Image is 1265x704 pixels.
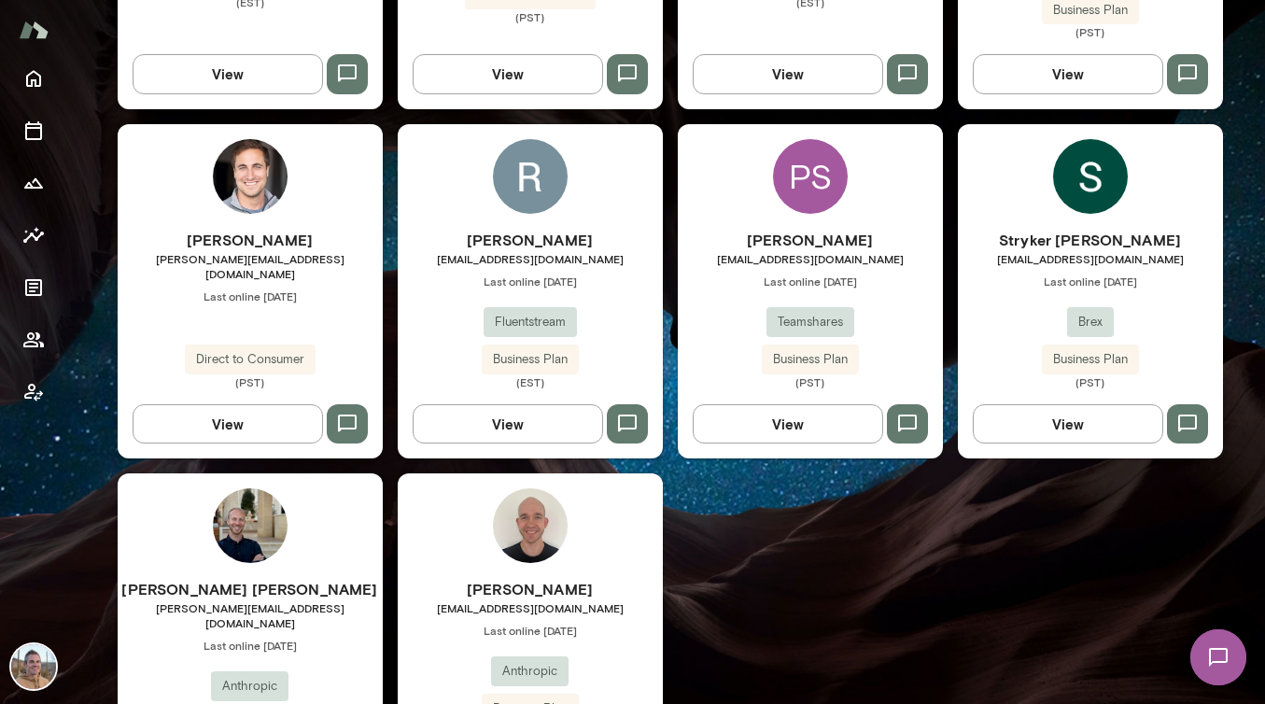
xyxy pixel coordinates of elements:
button: Home [15,60,52,97]
button: Documents [15,269,52,306]
button: Sessions [15,112,52,149]
span: Last online [DATE] [678,274,943,289]
button: Insights [15,217,52,254]
button: Members [15,321,52,359]
span: Anthropic [211,677,288,696]
span: [EMAIL_ADDRESS][DOMAIN_NAME] [678,251,943,266]
span: Last online [DATE] [118,638,383,653]
span: Teamshares [766,313,854,331]
span: Business Plan [482,350,579,369]
button: View [973,404,1163,444]
span: Business Plan [762,350,859,369]
button: View [133,404,323,444]
span: Last online [DATE] [118,289,383,303]
button: View [413,54,603,93]
img: Cal Rueb [493,488,568,563]
button: View [413,404,603,444]
span: [EMAIL_ADDRESS][DOMAIN_NAME] [398,251,663,266]
h6: Stryker [PERSON_NAME] [958,229,1223,251]
span: (PST) [678,374,943,389]
span: Brex [1067,313,1114,331]
img: Taylor Umphreys [213,139,288,214]
div: PS [773,139,848,214]
img: Stryker Mott [1053,139,1128,214]
img: Adam Griffin [11,644,56,689]
span: (PST) [958,374,1223,389]
h6: [PERSON_NAME] [678,229,943,251]
h6: [PERSON_NAME] [PERSON_NAME] [118,578,383,600]
span: (PST) [398,9,663,24]
img: Connor Holloway [213,488,288,563]
h6: [PERSON_NAME] [118,229,383,251]
button: Growth Plan [15,164,52,202]
span: Direct to Consumer [185,350,316,369]
span: (PST) [958,24,1223,39]
span: (PST) [118,374,383,389]
h6: [PERSON_NAME] [398,578,663,600]
span: [EMAIL_ADDRESS][DOMAIN_NAME] [958,251,1223,266]
h6: [PERSON_NAME] [398,229,663,251]
button: Client app [15,373,52,411]
span: Fluentstream [484,313,577,331]
span: Last online [DATE] [398,623,663,638]
span: [EMAIL_ADDRESS][DOMAIN_NAME] [398,600,663,615]
button: View [133,54,323,93]
button: View [693,404,883,444]
button: View [973,54,1163,93]
span: Anthropic [491,662,569,681]
span: Business Plan [1042,1,1139,20]
span: [PERSON_NAME][EMAIL_ADDRESS][DOMAIN_NAME] [118,600,383,630]
span: Business Plan [1042,350,1139,369]
span: [PERSON_NAME][EMAIL_ADDRESS][DOMAIN_NAME] [118,251,383,281]
span: Last online [DATE] [958,274,1223,289]
img: Mento [19,12,49,48]
span: (EST) [398,374,663,389]
button: View [693,54,883,93]
img: Rob Katzer [493,139,568,214]
span: Last online [DATE] [398,274,663,289]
